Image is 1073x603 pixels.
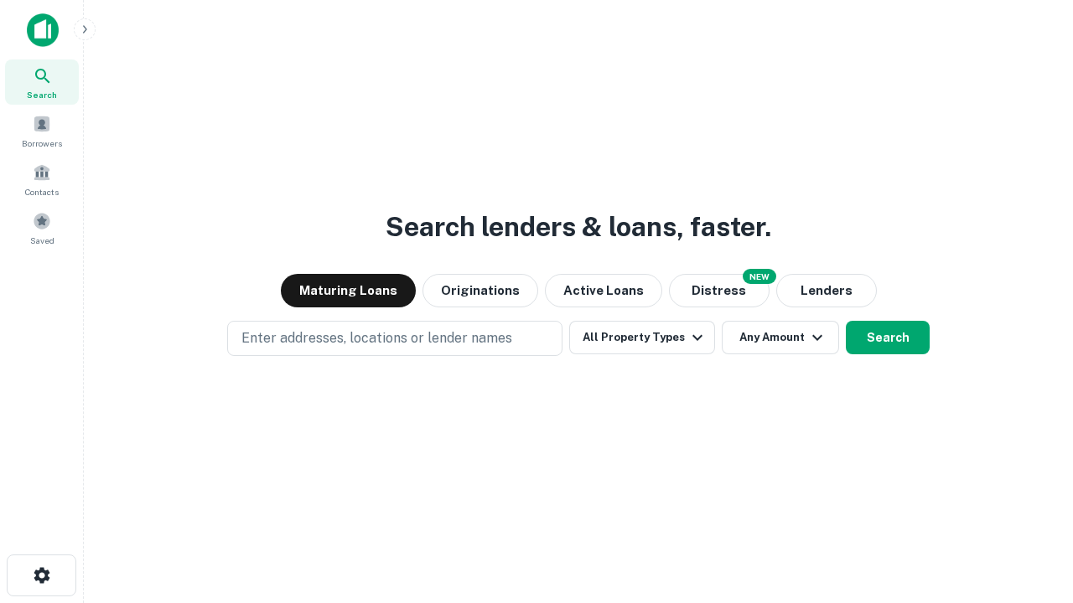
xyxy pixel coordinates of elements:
[386,207,771,247] h3: Search lenders & loans, faster.
[5,205,79,250] a: Saved
[22,137,62,150] span: Borrowers
[27,88,57,101] span: Search
[5,59,79,105] a: Search
[776,274,877,307] button: Lenders
[30,234,54,247] span: Saved
[5,157,79,202] a: Contacts
[722,321,839,354] button: Any Amount
[25,185,59,198] span: Contacts
[27,13,59,47] img: capitalize-icon.png
[989,469,1073,549] iframe: Chat Widget
[5,108,79,153] a: Borrowers
[669,274,770,307] button: Search distressed loans with lien and other non-mortgage details.
[743,269,776,284] div: NEW
[545,274,662,307] button: Active Loans
[569,321,715,354] button: All Property Types
[281,274,416,307] button: Maturing Loans
[846,321,930,354] button: Search
[227,321,562,356] button: Enter addresses, locations or lender names
[422,274,538,307] button: Originations
[241,328,512,348] p: Enter addresses, locations or lender names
